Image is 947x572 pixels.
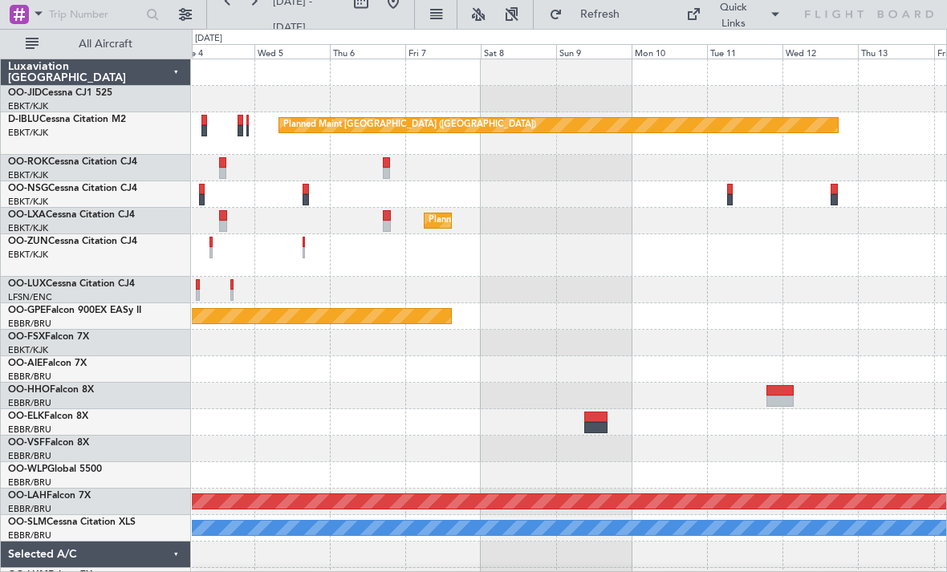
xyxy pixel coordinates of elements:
[8,184,48,193] span: OO-NSG
[8,306,46,315] span: OO-GPE
[8,503,51,515] a: EBBR/BRU
[8,318,51,330] a: EBBR/BRU
[8,291,52,303] a: LFSN/ENC
[707,44,782,59] div: Tue 11
[8,210,135,220] a: OO-LXACessna Citation CJ4
[481,44,556,59] div: Sat 8
[8,385,50,395] span: OO-HHO
[8,464,102,474] a: OO-WLPGlobal 5500
[8,371,51,383] a: EBBR/BRU
[8,464,47,474] span: OO-WLP
[8,210,46,220] span: OO-LXA
[8,359,43,368] span: OO-AIE
[8,438,89,448] a: OO-VSFFalcon 8X
[8,517,136,527] a: OO-SLMCessna Citation XLS
[678,2,789,27] button: Quick Links
[8,412,44,421] span: OO-ELK
[8,424,51,436] a: EBBR/BRU
[8,412,88,421] a: OO-ELKFalcon 8X
[330,44,405,59] div: Thu 6
[429,209,616,233] div: Planned Maint Kortrijk-[GEOGRAPHIC_DATA]
[8,115,126,124] a: D-IBLUCessna Citation M2
[8,237,48,246] span: OO-ZUN
[8,332,45,342] span: OO-FSX
[254,44,330,59] div: Wed 5
[49,2,141,26] input: Trip Number
[195,32,222,46] div: [DATE]
[8,279,135,289] a: OO-LUXCessna Citation CJ4
[858,44,933,59] div: Thu 13
[8,332,89,342] a: OO-FSXFalcon 7X
[8,169,48,181] a: EBKT/KJK
[556,44,632,59] div: Sun 9
[8,477,51,489] a: EBBR/BRU
[566,9,633,20] span: Refresh
[8,88,42,98] span: OO-JID
[8,359,87,368] a: OO-AIEFalcon 7X
[18,31,174,57] button: All Aircraft
[8,438,45,448] span: OO-VSF
[8,157,48,167] span: OO-ROK
[8,88,112,98] a: OO-JIDCessna CJ1 525
[8,222,48,234] a: EBKT/KJK
[782,44,858,59] div: Wed 12
[8,127,48,139] a: EBKT/KJK
[542,2,638,27] button: Refresh
[8,196,48,208] a: EBKT/KJK
[8,491,91,501] a: OO-LAHFalcon 7X
[8,306,141,315] a: OO-GPEFalcon 900EX EASy II
[179,44,254,59] div: Tue 4
[8,385,94,395] a: OO-HHOFalcon 8X
[8,249,48,261] a: EBKT/KJK
[8,157,137,167] a: OO-ROKCessna Citation CJ4
[42,39,169,50] span: All Aircraft
[8,100,48,112] a: EBKT/KJK
[8,115,39,124] span: D-IBLU
[8,491,47,501] span: OO-LAH
[8,279,46,289] span: OO-LUX
[8,450,51,462] a: EBBR/BRU
[8,517,47,527] span: OO-SLM
[8,529,51,542] a: EBBR/BRU
[8,344,48,356] a: EBKT/KJK
[283,113,536,137] div: Planned Maint [GEOGRAPHIC_DATA] ([GEOGRAPHIC_DATA])
[8,397,51,409] a: EBBR/BRU
[8,237,137,246] a: OO-ZUNCessna Citation CJ4
[405,44,481,59] div: Fri 7
[632,44,707,59] div: Mon 10
[8,184,137,193] a: OO-NSGCessna Citation CJ4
